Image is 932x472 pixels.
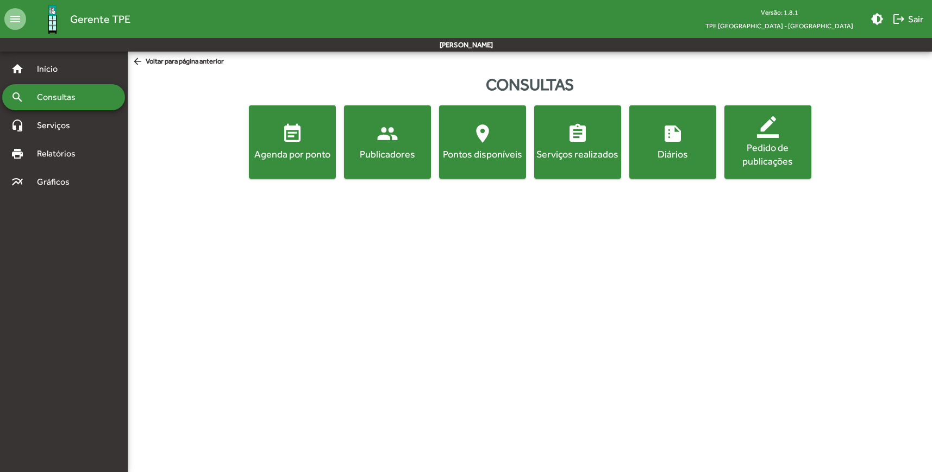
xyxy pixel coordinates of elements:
mat-icon: home [11,62,24,75]
div: Pontos disponíveis [441,147,524,161]
a: Gerente TPE [26,2,130,37]
div: Publicadores [346,147,429,161]
span: Gerente TPE [70,10,130,28]
mat-icon: people [377,123,398,144]
span: TPE [GEOGRAPHIC_DATA] - [GEOGRAPHIC_DATA] [697,19,862,33]
mat-icon: event_note [282,123,303,144]
mat-icon: print [11,147,24,160]
mat-icon: location_on [472,123,493,144]
div: Serviços realizados [536,147,619,161]
span: Voltar para página anterior [132,56,224,68]
mat-icon: logout [892,12,905,26]
div: Consultas [128,72,932,97]
button: Serviços realizados [534,105,621,179]
img: Logo [35,2,70,37]
div: Pedido de publicações [727,141,809,168]
mat-icon: arrow_back [132,56,146,68]
div: Versão: 1.8.1 [697,5,862,19]
span: Sair [892,9,923,29]
div: Agenda por ponto [251,147,334,161]
span: Gráficos [30,175,84,188]
button: Diários [629,105,716,179]
button: Agenda por ponto [249,105,336,179]
span: Serviços [30,119,85,132]
button: Publicadores [344,105,431,179]
button: Pontos disponíveis [439,105,526,179]
span: Relatórios [30,147,90,160]
mat-icon: multiline_chart [11,175,24,188]
div: Diários [631,147,714,161]
mat-icon: headset_mic [11,119,24,132]
mat-icon: menu [4,8,26,30]
span: Consultas [30,91,90,104]
button: Pedido de publicações [724,105,811,179]
mat-icon: summarize [662,123,684,144]
mat-icon: search [11,91,24,104]
button: Sair [888,9,928,29]
span: Início [30,62,73,75]
mat-icon: assignment [567,123,589,144]
mat-icon: brightness_medium [871,12,884,26]
mat-icon: border_color [757,116,779,138]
